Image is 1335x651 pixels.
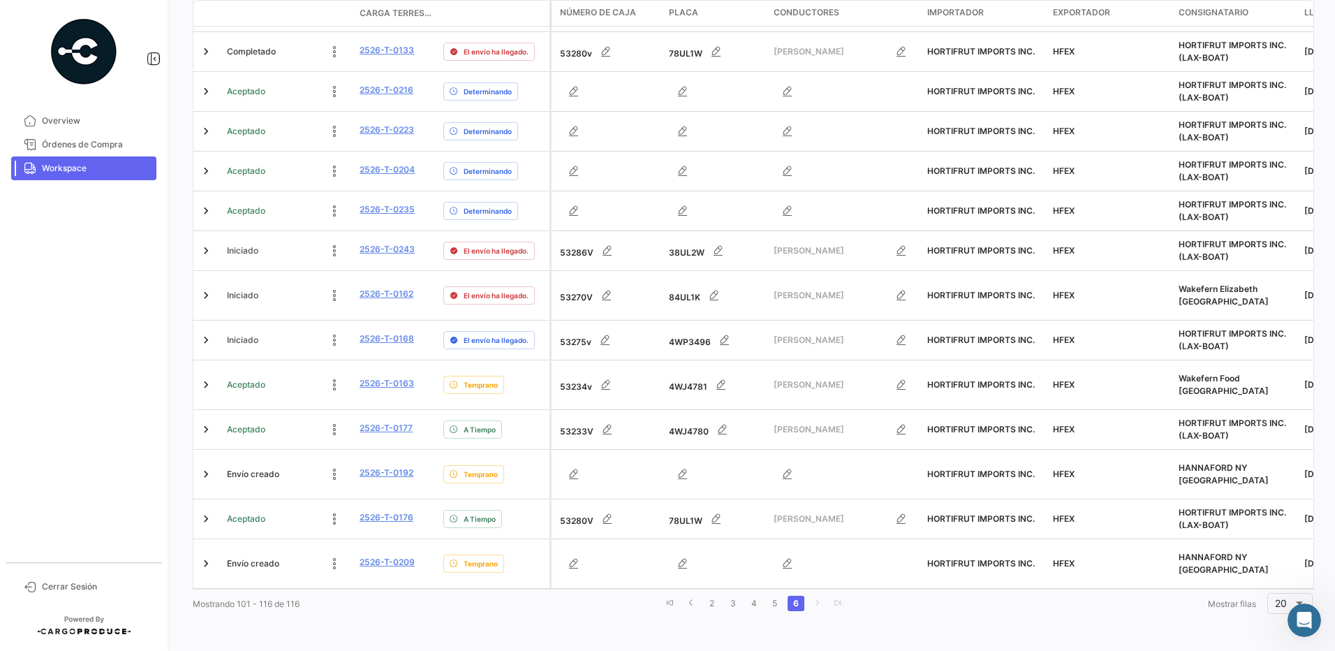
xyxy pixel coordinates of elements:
[774,6,839,19] span: Conductores
[360,377,414,390] a: 2526-T-0163
[186,471,232,481] span: Mensajes
[11,109,156,133] a: Overview
[1053,513,1075,524] span: HFEX
[360,511,413,524] a: 2526-T-0176
[663,1,768,26] datatable-header-cell: Placa
[927,335,1035,345] span: HORTIFRUT IMPORTS INC.
[1053,205,1075,216] span: HFEX
[42,580,151,593] span: Cerrar Sesión
[1053,335,1075,345] span: HFEX
[1053,46,1075,57] span: HFEX
[227,557,279,570] span: Envío creado
[1047,1,1173,26] datatable-header-cell: Exportador
[785,592,806,615] li: page 6
[1179,418,1286,441] span: HORTIFRUT IMPORTS INC. (LAX-BOAT)
[227,468,279,481] span: Envío creado
[28,30,144,45] img: logo
[927,6,984,19] span: Importador
[922,1,1047,26] datatable-header-cell: Importador
[464,245,529,256] span: El envío ha llegado.
[464,424,496,435] span: A Tiempo
[1053,166,1075,176] span: HFEX
[227,379,265,391] span: Aceptado
[723,592,744,615] li: page 3
[199,244,213,258] a: Expand/Collapse Row
[464,513,496,525] span: A Tiempo
[199,288,213,302] a: Expand/Collapse Row
[1053,245,1075,256] span: HFEX
[1179,159,1286,182] span: HORTIFRUT IMPORTS INC. (LAX-BOAT)
[11,133,156,156] a: Órdenes de Compra
[199,85,213,98] a: Expand/Collapse Row
[774,423,887,436] span: [PERSON_NAME]
[774,45,887,58] span: [PERSON_NAME]
[1053,469,1075,479] span: HFEX
[774,513,887,525] span: [PERSON_NAME]
[1053,379,1075,390] span: HFEX
[227,289,258,302] span: Iniciado
[927,205,1035,216] span: HORTIFRUT IMPORTS INC.
[55,471,85,481] span: Inicio
[1053,86,1075,96] span: HFEX
[1179,6,1248,19] span: Consignatario
[227,244,258,257] span: Iniciado
[464,86,512,97] span: Determinando
[360,332,414,345] a: 2526-T-0168
[788,596,804,611] a: 6
[669,371,762,399] div: 4WJ4781
[227,513,265,525] span: Aceptado
[354,1,438,25] datatable-header-cell: Carga Terrestre #
[560,416,658,444] div: 53233V
[360,556,415,569] a: 2526-T-0209
[464,558,498,569] span: Temprano
[774,334,887,346] span: [PERSON_NAME]
[927,245,1035,256] span: HORTIFRUT IMPORTS INC.
[227,85,265,98] span: Aceptado
[464,126,512,137] span: Determinando
[927,46,1035,57] span: HORTIFRUT IMPORTS INC.
[28,99,251,123] p: [PERSON_NAME] 👋
[199,512,213,526] a: Expand/Collapse Row
[1179,40,1286,63] span: HORTIFRUT IMPORTS INC. (LAX-BOAT)
[725,596,742,611] a: 3
[28,123,251,170] p: ¿Cómo podemos ayudarte?
[227,45,276,58] span: Completado
[560,281,658,309] div: 53270V
[360,467,413,479] a: 2526-T-0192
[199,333,213,347] a: Expand/Collapse Row
[927,166,1035,176] span: HORTIFRUT IMPORTS INC.
[704,596,721,611] a: 2
[360,422,413,434] a: 2526-T-0177
[227,165,265,177] span: Aceptado
[744,592,765,615] li: page 4
[464,469,498,480] span: Temprano
[360,84,413,96] a: 2526-T-0216
[360,44,414,57] a: 2526-T-0133
[227,423,265,436] span: Aceptado
[662,596,679,611] a: go to first page
[1179,462,1269,485] span: HANNAFORD NY DC
[1053,290,1075,300] span: HFEX
[927,126,1035,136] span: HORTIFRUT IMPORTS INC.
[227,334,258,346] span: Iniciado
[1179,373,1269,396] span: Wakefern Food Newark
[669,326,762,354] div: 4WP3496
[193,599,300,609] span: Mostrando 101 - 116 de 116
[464,335,529,346] span: El envío ha llegado.
[1179,239,1286,262] span: HORTIFRUT IMPORTS INC. (LAX-BOAT)
[199,45,213,59] a: Expand/Collapse Row
[438,8,550,19] datatable-header-cell: Delay Status
[360,288,413,300] a: 2526-T-0162
[240,22,265,47] div: Cerrar
[1179,119,1286,142] span: HORTIFRUT IMPORTS INC. (LAX-BOAT)
[560,371,658,399] div: 53234v
[199,164,213,178] a: Expand/Collapse Row
[927,86,1035,96] span: HORTIFRUT IMPORTS INC.
[829,596,846,611] a: go to last page
[199,423,213,437] a: Expand/Collapse Row
[669,6,698,19] span: Placa
[49,17,119,87] img: powered-by.png
[1053,126,1075,136] span: HFEX
[552,1,663,26] datatable-header-cell: Número de Caja
[1179,552,1269,575] span: HANNAFORD NY DC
